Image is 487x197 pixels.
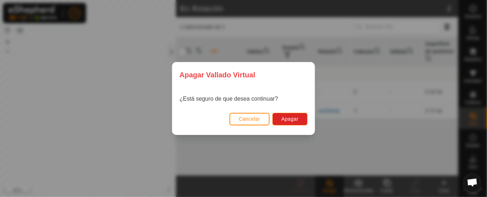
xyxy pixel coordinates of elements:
[230,113,270,125] button: Cancelar
[239,116,260,122] span: Cancelar
[281,116,299,122] span: Apagar
[179,69,255,80] span: Apagar Vallado Virtual
[179,95,278,103] p: ¿Está seguro de que desea continuar?
[272,113,308,125] button: Apagar
[463,173,482,192] div: Chat abierto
